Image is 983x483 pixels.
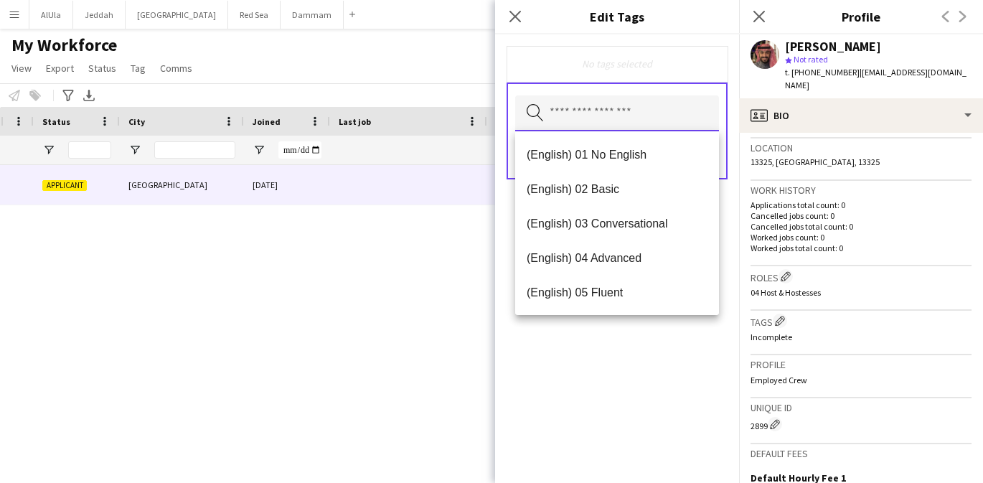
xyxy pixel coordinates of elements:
[60,87,77,104] app-action-btn: Advanced filters
[751,417,972,431] div: 2899
[751,141,972,154] h3: Location
[154,141,235,159] input: City Filter Input
[751,221,972,232] p: Cancelled jobs total count: 0
[751,243,972,253] p: Worked jobs total count: 0
[785,67,860,78] span: t. [PHONE_NUMBER]
[46,62,74,75] span: Export
[120,165,244,205] div: [GEOGRAPHIC_DATA]
[739,7,983,26] h3: Profile
[751,200,972,210] p: Applications total count: 0
[339,116,371,127] span: Last job
[751,358,972,371] h3: Profile
[527,148,707,161] span: (English) 01 No English
[128,144,141,156] button: Open Filter Menu
[487,165,679,205] div: 0
[751,156,880,167] span: 13325, [GEOGRAPHIC_DATA], 13325
[527,251,707,265] span: (English) 04 Advanced
[527,286,707,299] span: (English) 05 Fluent
[751,375,972,385] p: Employed Crew
[527,182,707,196] span: (English) 02 Basic
[11,62,32,75] span: View
[253,116,281,127] span: Joined
[495,7,739,26] h3: Edit Tags
[751,232,972,243] p: Worked jobs count: 0
[42,116,70,127] span: Status
[40,59,80,78] a: Export
[527,217,707,230] span: (English) 03 Conversational
[751,210,972,221] p: Cancelled jobs count: 0
[751,314,972,329] h3: Tags
[244,165,330,205] div: [DATE]
[73,1,126,29] button: Jeddah
[88,62,116,75] span: Status
[518,57,716,70] div: No tags selected
[125,59,151,78] a: Tag
[83,59,122,78] a: Status
[751,287,821,298] span: 04 Host & Hostesses
[785,67,966,90] span: | [EMAIL_ADDRESS][DOMAIN_NAME]
[751,332,972,342] p: Incomplete
[253,144,265,156] button: Open Filter Menu
[68,141,111,159] input: Status Filter Input
[281,1,344,29] button: Dammam
[29,1,73,29] button: AlUla
[42,180,87,191] span: Applicant
[794,54,828,65] span: Not rated
[739,98,983,133] div: Bio
[11,34,117,56] span: My Workforce
[128,116,145,127] span: City
[751,269,972,284] h3: Roles
[126,1,228,29] button: [GEOGRAPHIC_DATA]
[154,59,198,78] a: Comms
[751,401,972,414] h3: Unique ID
[785,40,881,53] div: [PERSON_NAME]
[278,141,321,159] input: Joined Filter Input
[160,62,192,75] span: Comms
[80,87,98,104] app-action-btn: Export XLSX
[131,62,146,75] span: Tag
[751,184,972,197] h3: Work history
[6,59,37,78] a: View
[42,144,55,156] button: Open Filter Menu
[751,447,972,460] h3: Default fees
[228,1,281,29] button: Red Sea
